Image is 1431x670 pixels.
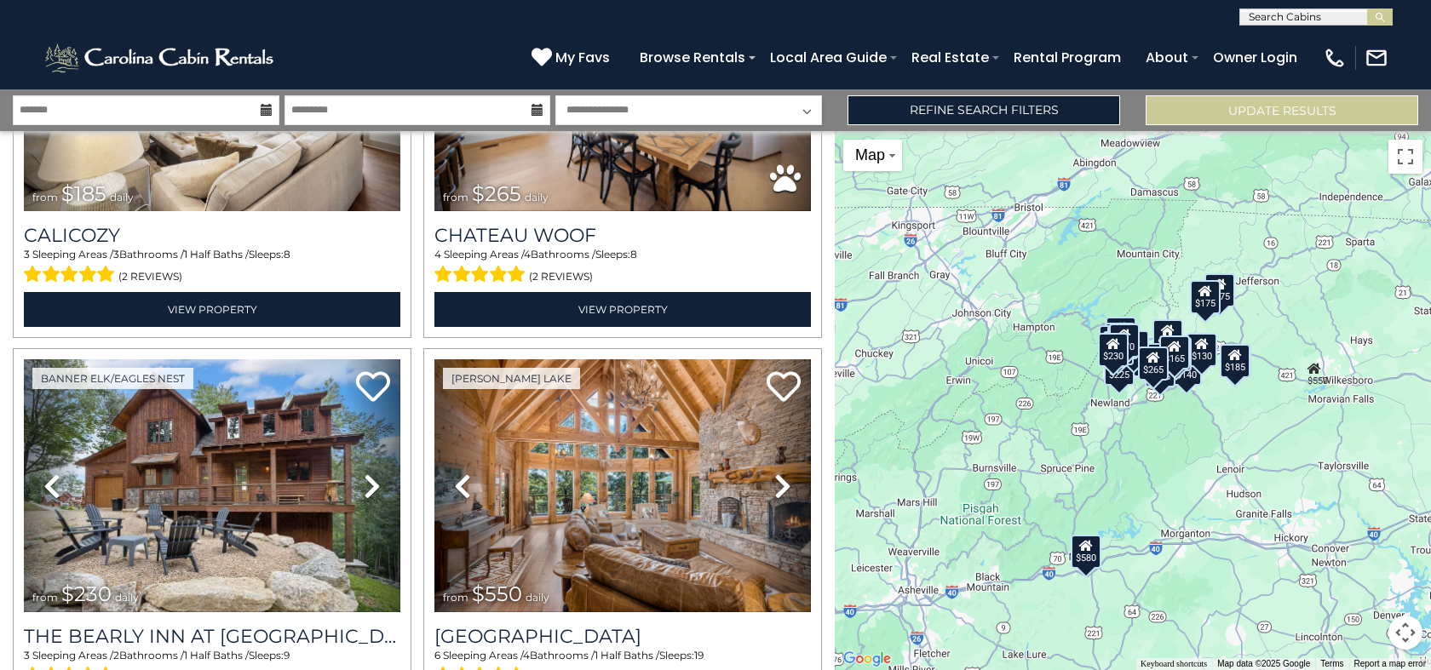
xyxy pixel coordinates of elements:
img: thumbnail_163277924.jpeg [434,359,811,611]
span: 3 [113,248,119,261]
div: $165 [1159,335,1190,369]
button: Update Results [1146,95,1418,125]
div: $185 [1220,344,1250,378]
span: $550 [472,581,522,606]
a: About [1137,43,1197,72]
a: Owner Login [1204,43,1306,72]
button: Toggle fullscreen view [1388,140,1422,174]
span: 4 [523,649,530,661]
div: $230 [1098,332,1129,366]
div: $425 [1105,322,1135,356]
a: Refine Search Filters [848,95,1120,125]
span: $230 [61,581,112,606]
span: from [443,191,468,203]
a: Open this area in Google Maps (opens a new window) [839,648,895,670]
span: 2 [113,649,119,661]
span: 4 [524,248,531,261]
a: [PERSON_NAME] Lake [443,368,580,389]
span: from [443,591,468,604]
div: $580 [1071,534,1101,568]
a: Add to favorites [356,369,390,406]
span: Map data ©2025 Google [1217,659,1310,668]
span: from [32,191,58,203]
div: $550 [1307,362,1328,386]
img: thumbnail_167078144.jpeg [24,359,400,611]
span: daily [526,591,549,604]
a: View Property [434,292,811,327]
h3: The Bearly Inn at Eagles Nest [24,625,400,648]
div: $270 [1109,324,1140,358]
span: (2 reviews) [118,266,182,288]
span: daily [115,591,139,604]
div: $225 [1104,352,1135,386]
a: Report a map error [1354,659,1426,668]
a: [GEOGRAPHIC_DATA] [434,625,811,648]
a: Terms (opens in new tab) [1320,659,1343,668]
span: 3 [24,248,30,261]
button: Map camera controls [1388,616,1422,650]
a: Browse Rentals [631,43,754,72]
span: from [32,591,58,604]
a: Real Estate [903,43,997,72]
div: $140 [1171,351,1202,385]
span: daily [110,191,134,203]
span: $265 [472,181,521,206]
div: $125 [1106,316,1136,350]
a: View Property [24,292,400,327]
div: $175 [1190,280,1221,314]
div: $480 [1161,336,1192,370]
img: phone-regular-white.png [1323,46,1347,70]
span: 6 [434,649,440,661]
span: 9 [284,649,290,661]
a: Rental Program [1005,43,1129,72]
span: 1 Half Baths / [595,649,659,661]
a: Banner Elk/Eagles Nest [32,368,193,389]
div: $130 [1187,333,1217,367]
span: daily [525,191,549,203]
div: $175 [1204,272,1235,306]
span: 4 [434,248,441,261]
span: 3 [24,649,30,661]
span: 8 [284,248,290,261]
span: 8 [630,248,637,261]
button: Keyboard shortcuts [1141,658,1207,670]
img: Google [839,648,895,670]
span: Map [855,146,885,163]
a: Local Area Guide [761,43,895,72]
button: Change map style [843,140,902,171]
a: My Favs [532,47,614,69]
h3: Lake Haven Lodge [434,625,811,648]
div: $625 [1118,330,1149,364]
a: Chateau Woof [434,224,811,247]
div: $265 [1138,346,1169,380]
img: mail-regular-white.png [1365,46,1388,70]
a: The Bearly Inn at [GEOGRAPHIC_DATA] [24,625,400,648]
img: White-1-2.png [43,41,279,75]
div: Sleeping Areas / Bathrooms / Sleeps: [434,247,811,288]
div: Sleeping Areas / Bathrooms / Sleeps: [24,247,400,288]
span: 19 [694,649,704,661]
div: $349 [1152,319,1183,353]
span: 1 Half Baths / [184,649,249,661]
span: 1 Half Baths / [184,248,249,261]
span: $185 [61,181,106,206]
span: My Favs [555,47,610,68]
span: (2 reviews) [529,266,593,288]
div: $375 [1145,352,1175,387]
a: Calicozy [24,224,400,247]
